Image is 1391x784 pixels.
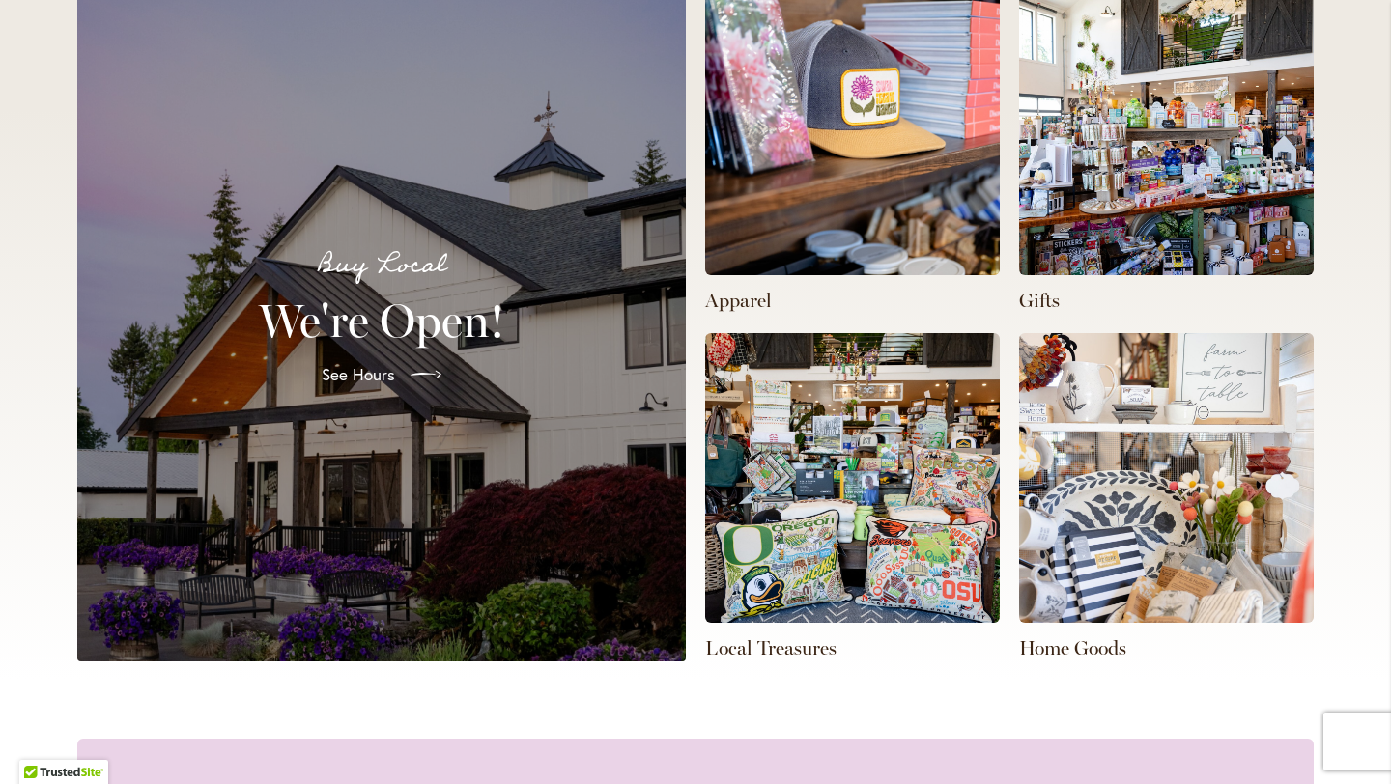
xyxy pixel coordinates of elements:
[705,333,1000,623] img: springgiftshop-28-1.jpg
[100,245,663,286] p: Buy Local
[1019,634,1314,661] p: Home Goods
[322,363,395,386] span: See Hours
[1019,287,1314,314] p: Gifts
[1019,333,1314,623] img: springgiftshop-62.jpg
[705,634,1000,661] p: Local Treasures
[100,294,663,348] h2: We're Open!
[705,287,1000,314] p: Apparel
[306,348,457,402] a: See Hours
